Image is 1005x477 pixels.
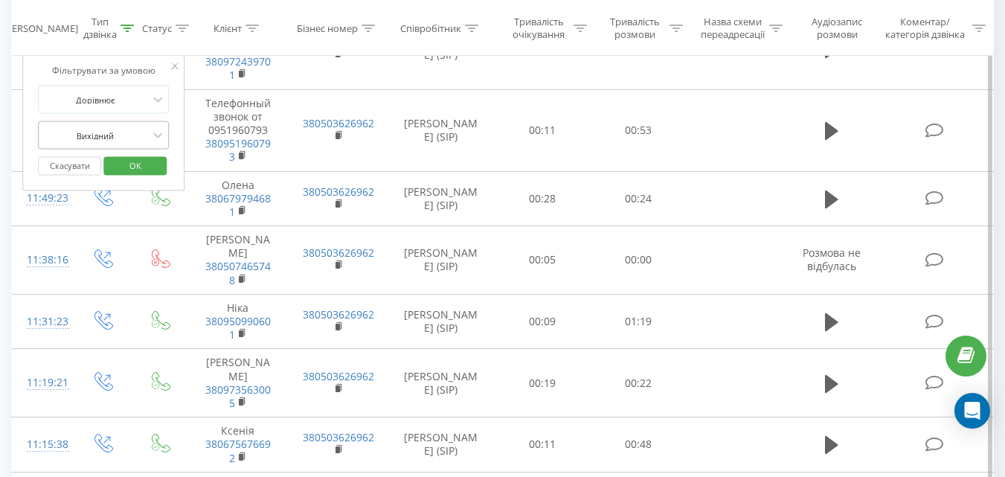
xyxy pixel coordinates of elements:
td: Телефонный звонок от 0951960793 [188,89,288,171]
a: 380503626962 [303,246,374,260]
div: 11:31:23 [27,307,58,336]
div: Бізнес номер [297,22,358,34]
a: 380503626962 [303,430,374,444]
div: Назва схеми переадресації [700,16,765,41]
td: 01:19 [591,294,687,349]
td: [PERSON_NAME] (SIP) [388,349,495,417]
td: Ніка [188,294,288,349]
div: 11:49:23 [27,184,58,213]
td: [PERSON_NAME] (SIP) [388,417,495,473]
div: Тривалість очікування [508,16,570,41]
td: [PERSON_NAME] [188,226,288,295]
span: OK [115,154,156,177]
td: 00:00 [591,226,687,295]
td: 00:28 [495,171,591,226]
a: 380503626962 [303,116,374,130]
div: Тип дзвінка [83,16,117,41]
td: Олена [188,171,288,226]
a: 380675676692 [205,437,271,464]
td: 00:05 [495,226,591,295]
td: 00:22 [591,349,687,417]
td: 00:24 [591,171,687,226]
a: 380507465748 [205,259,271,286]
td: 00:11 [495,417,591,473]
a: 380973563005 [205,382,271,410]
div: Статус [142,22,172,34]
td: [PERSON_NAME] [188,349,288,417]
td: 00:11 [495,89,591,171]
div: Тривалість розмови [604,16,666,41]
button: Скасувати [38,157,101,176]
a: 380503626962 [303,369,374,383]
div: 11:38:16 [27,246,58,275]
div: Клієнт [213,22,242,34]
div: Співробітник [400,22,461,34]
a: 380503626962 [303,185,374,199]
a: 380950990601 [205,314,271,342]
a: 380972439701 [205,54,271,82]
td: [PERSON_NAME] (SIP) [388,294,495,349]
button: OK [103,157,167,176]
td: Ксенія [188,417,288,473]
div: Коментар/категорія дзвінка [882,16,969,41]
span: Розмова не відбулась [803,246,861,273]
div: 11:15:38 [27,430,58,459]
a: 380951960793 [205,136,271,164]
td: [PERSON_NAME] (SIP) [388,171,495,226]
div: Open Intercom Messenger [954,393,990,429]
td: 00:48 [591,417,687,473]
div: [PERSON_NAME] [3,22,78,34]
div: 11:19:21 [27,368,58,397]
td: 00:19 [495,349,591,417]
div: Фільтрувати за умовою [38,63,169,78]
td: 00:53 [591,89,687,171]
a: 380503626962 [303,307,374,321]
a: 380679794681 [205,191,271,219]
td: [PERSON_NAME] (SIP) [388,89,495,171]
div: Аудіозапис розмови [800,16,875,41]
td: 00:09 [495,294,591,349]
td: [PERSON_NAME] (SIP) [388,226,495,295]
